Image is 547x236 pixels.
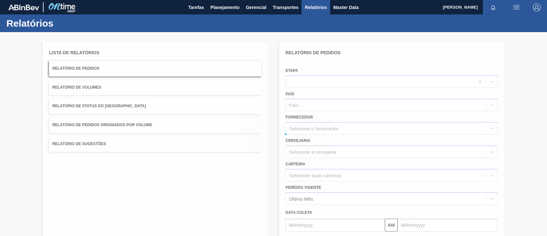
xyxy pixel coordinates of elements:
span: Tarefas [188,4,204,11]
span: Transportes [273,4,298,11]
button: Notificações [483,3,503,12]
span: Gerencial [246,4,267,11]
img: TNhmsLtSVTkK8tSr43FrP2fwEKptu5GPRR3wAAAABJRU5ErkJggg== [8,4,39,10]
span: Planejamento [210,4,239,11]
span: Relatórios [305,4,327,11]
h1: Relatórios [6,20,120,27]
img: userActions [512,4,520,11]
span: Master Data [333,4,359,11]
img: Logout [533,4,541,11]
